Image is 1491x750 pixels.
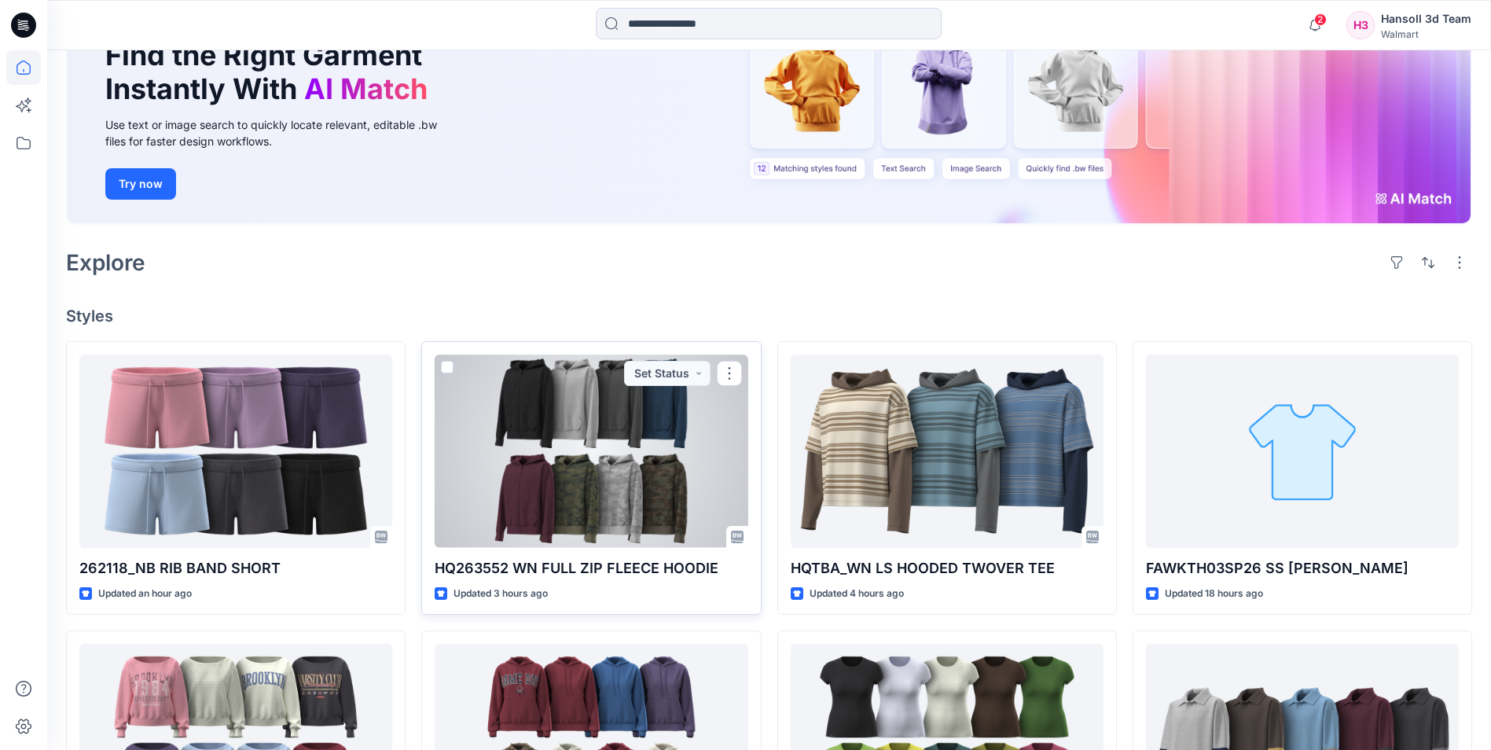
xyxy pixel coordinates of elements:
h1: Find the Right Garment Instantly With [105,39,435,106]
h2: Explore [66,250,145,275]
a: 262118_NB RIB BAND SHORT [79,355,392,547]
p: Updated 4 hours ago [810,586,904,602]
span: AI Match [304,72,428,106]
p: 262118_NB RIB BAND SHORT [79,557,392,579]
span: 2 [1314,13,1327,26]
h4: Styles [66,307,1472,325]
p: FAWKTH03SP26 SS [PERSON_NAME] [1146,557,1459,579]
a: FAWKTH03SP26 SS RAGLAN SWEATSHIRT [1146,355,1459,547]
p: Updated an hour ago [98,586,192,602]
div: Use text or image search to quickly locate relevant, editable .bw files for faster design workflows. [105,116,459,149]
a: HQTBA_WN LS HOODED TWOVER TEE [791,355,1104,547]
p: HQ263552 WN FULL ZIP FLEECE HOODIE [435,557,747,579]
div: Walmart [1381,28,1471,40]
div: H3 [1346,11,1375,39]
button: Try now [105,168,176,200]
p: HQTBA_WN LS HOODED TWOVER TEE [791,557,1104,579]
a: HQ263552 WN FULL ZIP FLEECE HOODIE [435,355,747,547]
div: Hansoll 3d Team [1381,9,1471,28]
p: Updated 18 hours ago [1165,586,1263,602]
p: Updated 3 hours ago [454,586,548,602]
